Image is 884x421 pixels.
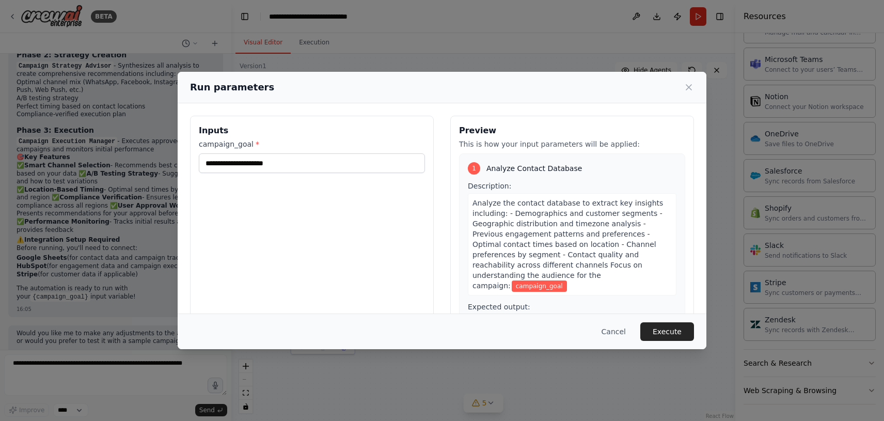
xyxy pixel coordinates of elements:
button: Cancel [593,322,634,341]
span: Variable: campaign_goal [512,280,567,292]
span: Analyze the contact database to extract key insights including: - Demographics and customer segme... [472,199,663,290]
span: Description: [468,182,511,190]
span: Analyze Contact Database [486,163,582,174]
div: 1 [468,162,480,175]
h2: Run parameters [190,80,274,95]
span: Expected output: [468,303,530,311]
h3: Preview [459,124,685,137]
label: campaign_goal [199,139,425,149]
h3: Inputs [199,124,425,137]
button: Execute [640,322,694,341]
p: This is how your input parameters will be applied: [459,139,685,149]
